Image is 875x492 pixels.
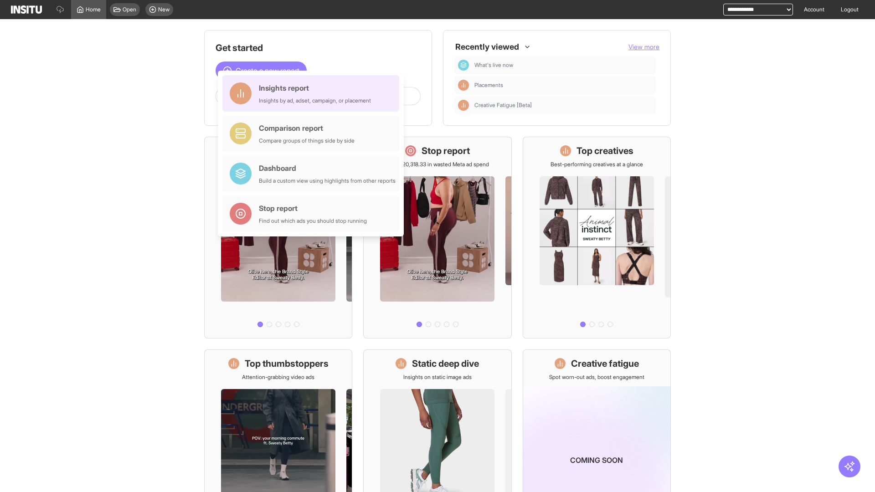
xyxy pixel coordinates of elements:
h1: Top thumbstoppers [245,357,329,370]
div: Insights [458,100,469,111]
span: Creative Fatigue [Beta] [474,102,652,109]
div: Find out which ads you should stop running [259,217,367,225]
img: Logo [11,5,42,14]
p: Insights on static image ads [403,374,472,381]
button: Create a new report [216,61,307,80]
span: Placements [474,82,503,89]
span: View more [628,43,659,51]
p: Save £20,318.33 in wasted Meta ad spend [386,161,489,168]
span: Create a new report [236,65,299,76]
button: View more [628,42,659,51]
p: Attention-grabbing video ads [242,374,314,381]
div: Dashboard [458,60,469,71]
a: What's live nowSee all active ads instantly [204,137,352,338]
a: Stop reportSave £20,318.33 in wasted Meta ad spend [363,137,511,338]
span: Open [123,6,136,13]
div: Compare groups of things side by side [259,137,355,144]
div: Insights report [259,82,371,93]
span: Home [86,6,101,13]
span: What's live now [474,61,513,69]
h1: Static deep dive [412,357,479,370]
div: Dashboard [259,163,396,174]
span: Placements [474,82,652,89]
div: Stop report [259,203,367,214]
span: What's live now [474,61,652,69]
a: Top creativesBest-performing creatives at a glance [523,137,671,338]
h1: Stop report [422,144,470,157]
h1: Top creatives [576,144,633,157]
div: Comparison report [259,123,355,133]
div: Insights by ad, adset, campaign, or placement [259,97,371,104]
h1: Get started [216,41,421,54]
p: Best-performing creatives at a glance [551,161,643,168]
span: Creative Fatigue [Beta] [474,102,532,109]
div: Build a custom view using highlights from other reports [259,177,396,184]
span: New [158,6,170,13]
div: Insights [458,80,469,91]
